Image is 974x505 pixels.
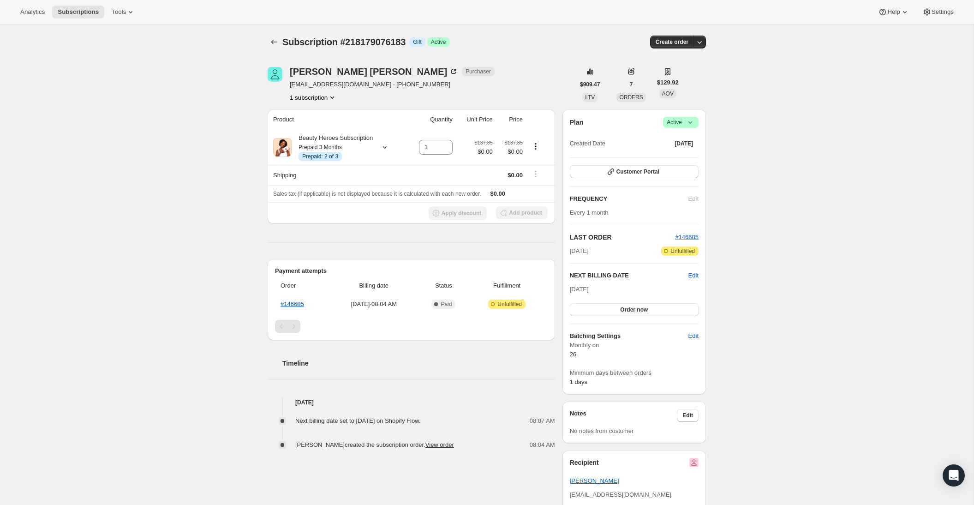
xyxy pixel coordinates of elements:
[295,417,420,424] span: Next billing date set to [DATE] on Shopify Flow.
[932,8,954,16] span: Settings
[268,165,405,185] th: Shipping
[570,139,605,148] span: Created Date
[15,6,50,18] button: Analytics
[650,36,694,48] button: Create order
[413,38,422,46] span: Gift
[302,153,338,160] span: Prepaid: 2 of 3
[570,233,675,242] h2: LAST ORDER
[425,441,454,448] a: View order
[282,359,555,368] h2: Timeline
[585,94,595,101] span: LTV
[332,281,415,290] span: Billing date
[580,81,600,88] span: $909.47
[675,233,699,242] button: #146685
[52,6,104,18] button: Subscriptions
[669,137,699,150] button: [DATE]
[630,81,633,88] span: 7
[570,331,688,341] h6: Batching Settings
[405,109,455,130] th: Quantity
[917,6,959,18] button: Settings
[570,341,699,350] span: Monthly on
[431,38,446,46] span: Active
[670,247,695,255] span: Unfulfilled
[619,94,643,101] span: ORDERS
[332,300,415,309] span: [DATE] · 08:04 AM
[505,140,523,145] small: $137.85
[675,140,693,147] span: [DATE]
[688,331,699,341] span: Edit
[496,109,526,130] th: Price
[490,190,506,197] span: $0.00
[528,141,543,151] button: Product actions
[570,427,634,434] span: No notes from customer
[268,36,281,48] button: Subscriptions
[441,301,452,308] span: Paid
[570,246,589,256] span: [DATE]
[688,271,699,280] button: Edit
[620,306,648,313] span: Order now
[677,409,699,422] button: Edit
[530,440,555,450] span: 08:04 AM
[508,172,523,179] span: $0.00
[273,191,481,197] span: Sales tax (if applicable) is not displayed because it is calculated with each new order.
[570,477,619,484] a: [PERSON_NAME]
[290,67,458,76] div: [PERSON_NAME] [PERSON_NAME]
[682,412,693,419] span: Edit
[570,351,576,358] span: 26
[872,6,914,18] button: Help
[295,441,454,448] span: [PERSON_NAME] created the subscription order.
[570,118,584,127] h2: Plan
[106,6,141,18] button: Tools
[528,169,543,179] button: Shipping actions
[273,138,292,156] img: product img
[498,147,523,156] span: $0.00
[275,320,548,333] nav: Pagination
[268,67,282,82] span: Marie Polsinelli
[275,266,548,276] h2: Payment attempts
[657,78,679,87] span: $129.92
[112,8,126,16] span: Tools
[497,301,522,308] span: Unfulfilled
[299,144,342,150] small: Prepaid 3 Months
[616,168,659,175] span: Customer Portal
[421,281,466,290] span: Status
[570,303,699,316] button: Order now
[570,165,699,178] button: Customer Portal
[466,68,491,75] span: Purchaser
[574,78,605,91] button: $909.47
[275,276,329,296] th: Order
[268,398,555,407] h4: [DATE]
[290,93,337,102] button: Product actions
[662,90,674,97] span: AOV
[570,368,699,378] span: Minimum days between orders
[570,409,677,422] h3: Notes
[943,464,965,487] div: Open Intercom Messenger
[667,118,695,127] span: Active
[281,301,304,307] a: #146685
[475,140,493,145] small: $137.85
[58,8,99,16] span: Subscriptions
[282,37,406,47] span: Subscription #218179076183
[292,133,373,161] div: Beauty Heroes Subscription
[570,209,609,216] span: Every 1 month
[675,234,699,240] a: #146685
[570,271,688,280] h2: NEXT BILLING DATE
[475,147,493,156] span: $0.00
[624,78,639,91] button: 7
[683,329,704,343] button: Edit
[20,8,45,16] span: Analytics
[455,109,496,130] th: Unit Price
[684,119,686,126] span: |
[887,8,900,16] span: Help
[472,281,542,290] span: Fulfillment
[570,286,589,293] span: [DATE]
[570,379,587,385] span: 1 days
[570,491,671,498] span: [EMAIL_ADDRESS][DOMAIN_NAME]
[656,38,688,46] span: Create order
[268,109,405,130] th: Product
[290,80,495,89] span: [EMAIL_ADDRESS][DOMAIN_NAME] · [PHONE_NUMBER]
[570,458,599,467] h2: Recipient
